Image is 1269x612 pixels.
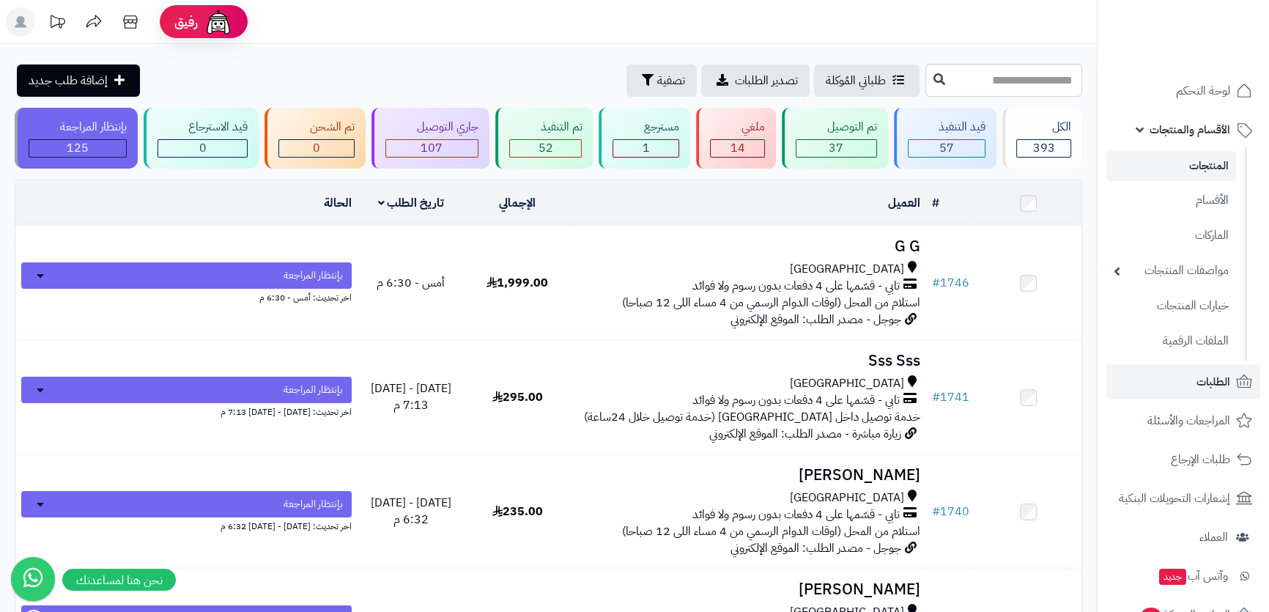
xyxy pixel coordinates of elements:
[730,311,901,328] span: جوجل - مصدر الطلب: الموقع الإلكتروني
[790,490,904,506] span: [GEOGRAPHIC_DATA]
[1106,220,1236,251] a: الماركات
[284,383,343,397] span: بإنتظار المراجعة
[1106,151,1236,181] a: المنتجات
[377,274,445,292] span: أمس - 6:30 م
[29,72,108,89] span: إضافة طلب جديد
[1169,37,1255,68] img: logo-2.png
[1106,73,1260,108] a: لوحة التحكم
[371,380,451,414] span: [DATE] - [DATE] 7:13 م
[1158,566,1228,586] span: وآتس آب
[735,72,798,89] span: تصدير الطلبات
[701,64,810,97] a: تصدير الطلبات
[643,139,650,157] span: 1
[932,274,940,292] span: #
[492,388,543,406] span: 295.00
[692,506,900,523] span: تابي - قسّمها على 4 دفعات بدون رسوم ولا فوائد
[204,7,233,37] img: ai-face.png
[510,140,582,157] div: 52
[279,140,354,157] div: 0
[790,261,904,278] span: [GEOGRAPHIC_DATA]
[369,108,492,169] a: جاري التوصيل 107
[622,294,920,311] span: استلام من المحل (اوقات الدوام الرسمي من 4 مساء اللى 12 صباحا)
[626,64,697,97] button: تصفية
[1106,403,1260,438] a: المراجعات والأسئلة
[21,403,352,419] div: اخر تحديث: [DATE] - [DATE] 7:13 م
[1106,290,1236,322] a: خيارات المنتجات
[932,388,969,406] a: #1741
[596,108,693,169] a: مسترجع 1
[888,194,920,212] a: العميل
[1106,325,1236,357] a: الملفات الرقمية
[284,268,343,283] span: بإنتظار المراجعة
[796,119,877,136] div: تم التوصيل
[1106,442,1260,477] a: طلبات الإرجاع
[39,7,75,40] a: تحديثات المنصة
[371,494,451,528] span: [DATE] - [DATE] 6:32 م
[385,119,478,136] div: جاري التوصيل
[908,119,986,136] div: قيد التنفيذ
[584,408,920,426] span: خدمة توصيل داخل [GEOGRAPHIC_DATA] (خدمة توصيل خلال 24ساعة)
[1106,364,1260,399] a: الطلبات
[577,238,920,255] h3: G G
[814,64,920,97] a: طلباتي المُوكلة
[539,139,553,157] span: 52
[1119,488,1230,509] span: إشعارات التحويلات البنكية
[492,503,543,520] span: 235.00
[174,13,198,31] span: رفيق
[1106,481,1260,516] a: إشعارات التحويلات البنكية
[499,194,536,212] a: الإجمالي
[284,497,343,512] span: بإنتظار المراجعة
[790,375,904,392] span: [GEOGRAPHIC_DATA]
[67,139,89,157] span: 125
[657,72,685,89] span: تصفية
[12,108,141,169] a: بإنتظار المراجعة 125
[829,139,843,157] span: 37
[141,108,262,169] a: قيد الاسترجاع 0
[710,119,765,136] div: ملغي
[909,140,985,157] div: 57
[692,392,900,409] span: تابي - قسّمها على 4 دفعات بدون رسوم ولا فوائد
[199,139,207,157] span: 0
[999,108,1085,169] a: الكل393
[158,140,248,157] div: 0
[21,289,352,304] div: اخر تحديث: أمس - 6:30 م
[932,274,969,292] a: #1746
[730,139,745,157] span: 14
[378,194,445,212] a: تاريخ الطلب
[1033,139,1055,157] span: 393
[1106,185,1236,216] a: الأقسام
[262,108,369,169] a: تم الشحن 0
[17,64,140,97] a: إضافة طلب جديد
[313,139,320,157] span: 0
[577,467,920,484] h3: [PERSON_NAME]
[1147,410,1230,431] span: المراجعات والأسئلة
[826,72,886,89] span: طلباتي المُوكلة
[29,140,126,157] div: 125
[796,140,876,157] div: 37
[509,119,582,136] div: تم التنفيذ
[1171,449,1230,470] span: طلبات الإرجاع
[1159,569,1186,585] span: جديد
[1150,119,1230,140] span: الأقسام والمنتجات
[613,140,678,157] div: 1
[692,278,900,295] span: تابي - قسّمها على 4 دفعات بدون رسوم ولا فوائد
[932,503,940,520] span: #
[622,523,920,540] span: استلام من المحل (اوقات الدوام الرسمي من 4 مساء اللى 12 صباحا)
[386,140,478,157] div: 107
[29,119,127,136] div: بإنتظار المراجعة
[21,517,352,533] div: اخر تحديث: [DATE] - [DATE] 6:32 م
[1016,119,1071,136] div: الكل
[1106,520,1260,555] a: العملاء
[709,425,901,443] span: زيارة مباشرة - مصدر الطلب: الموقع الإلكتروني
[492,108,596,169] a: تم التنفيذ 52
[577,353,920,369] h3: Sss Sss
[577,581,920,598] h3: [PERSON_NAME]
[1199,527,1228,548] span: العملاء
[932,194,939,212] a: #
[324,194,352,212] a: الحالة
[932,388,940,406] span: #
[693,108,779,169] a: ملغي 14
[278,119,355,136] div: تم الشحن
[1176,81,1230,101] span: لوحة التحكم
[158,119,248,136] div: قيد الاسترجاع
